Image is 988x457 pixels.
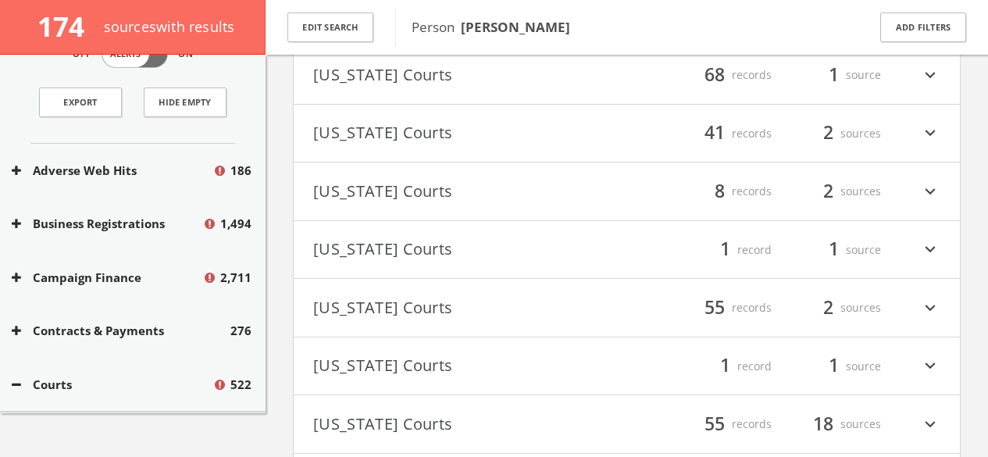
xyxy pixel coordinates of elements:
span: 522 [230,376,251,394]
i: expand_more [920,62,940,88]
span: 55 [697,410,732,437]
span: 2 [816,294,840,321]
button: Hide Empty [144,87,226,117]
button: [US_STATE] Courts [313,120,627,147]
div: record [678,237,772,263]
button: Contracts & Payments [12,322,230,340]
span: 276 [230,322,251,340]
span: source s with results [104,17,235,36]
button: [US_STATE] Courts [313,237,627,263]
button: Campaign Finance [12,269,202,287]
button: [US_STATE] Courts [313,353,627,380]
div: sources [787,178,881,205]
div: records [678,62,772,88]
a: Export [39,87,122,117]
div: record [678,353,772,380]
button: Courts [12,376,212,394]
i: expand_more [920,353,940,380]
span: 2,711 [220,269,251,287]
button: [US_STATE] Courts [313,411,627,437]
span: 1 [822,61,846,88]
span: 1 [713,236,737,263]
button: [US_STATE] Courts [313,295,627,321]
span: 2 [816,120,840,147]
button: Edit Search [287,12,373,43]
div: source [787,62,881,88]
div: sources [787,411,881,437]
div: records [678,295,772,321]
i: expand_more [920,178,940,205]
span: 186 [230,162,251,180]
span: 1 [822,236,846,263]
div: records [678,178,772,205]
span: 1 [822,352,846,380]
button: [US_STATE] Courts [313,178,627,205]
b: [PERSON_NAME] [461,18,570,36]
span: 41 [697,120,732,147]
i: expand_more [920,295,940,321]
div: source [787,353,881,380]
span: 55 [697,294,732,321]
span: 2 [816,177,840,205]
div: sources [787,295,881,321]
button: Adverse Web Hits [12,162,212,180]
span: 68 [697,61,732,88]
button: Add Filters [880,12,966,43]
button: [US_STATE] Courts [313,62,627,88]
button: Business Registrations [12,215,202,233]
span: 8 [708,177,732,205]
div: records [678,411,772,437]
div: sources [787,120,881,147]
i: expand_more [920,120,940,147]
span: 1 [713,352,737,380]
span: Person [412,18,570,36]
span: 18 [806,410,840,437]
i: expand_more [920,237,940,263]
div: records [678,120,772,147]
span: 174 [37,8,98,45]
i: expand_more [920,411,940,437]
div: source [787,237,881,263]
span: 1,494 [220,215,251,233]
